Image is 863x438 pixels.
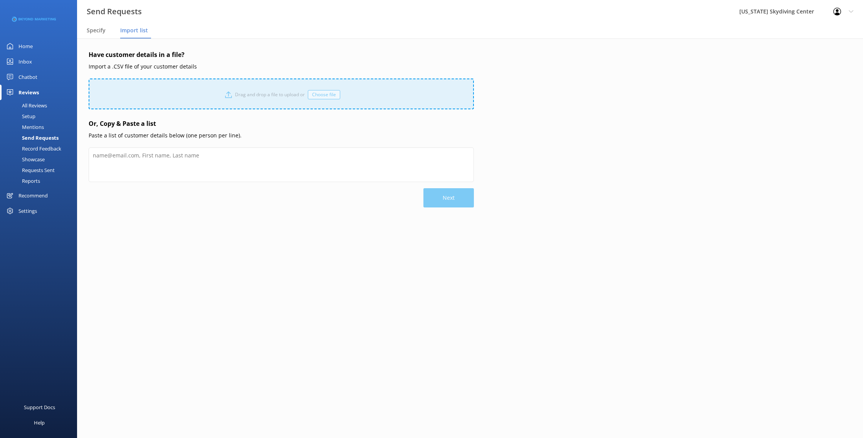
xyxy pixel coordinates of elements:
[89,62,474,71] p: Import a .CSV file of your customer details
[5,165,77,176] a: Requests Sent
[5,176,40,186] div: Reports
[12,13,56,26] img: 3-1676954853.png
[5,111,77,122] a: Setup
[5,132,59,143] div: Send Requests
[5,122,44,132] div: Mentions
[5,143,77,154] a: Record Feedback
[5,122,77,132] a: Mentions
[5,154,45,165] div: Showcase
[24,400,55,415] div: Support Docs
[5,100,77,111] a: All Reviews
[18,38,33,54] div: Home
[89,131,474,140] p: Paste a list of customer details below (one person per line).
[232,91,308,98] p: Drag and drop a file to upload or
[89,50,474,60] h4: Have customer details in a file?
[5,143,61,154] div: Record Feedback
[89,119,474,129] h4: Or, Copy & Paste a list
[18,54,32,69] div: Inbox
[5,165,55,176] div: Requests Sent
[18,188,48,203] div: Recommend
[5,100,47,111] div: All Reviews
[5,176,77,186] a: Reports
[5,111,35,122] div: Setup
[87,27,106,34] span: Specify
[34,415,45,430] div: Help
[5,132,77,143] a: Send Requests
[5,154,77,165] a: Showcase
[18,203,37,219] div: Settings
[18,69,37,85] div: Chatbot
[18,85,39,100] div: Reviews
[308,90,340,99] div: Choose file
[87,5,142,18] h3: Send Requests
[120,27,148,34] span: Import list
